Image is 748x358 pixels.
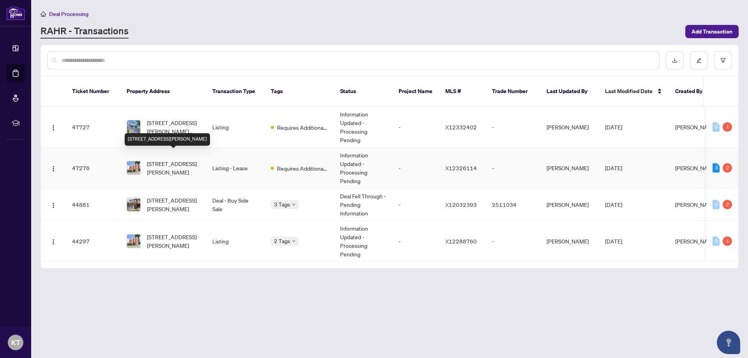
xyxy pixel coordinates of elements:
td: - [486,107,540,148]
button: Logo [47,235,60,247]
td: Listing [206,221,265,262]
button: edit [690,51,708,69]
span: X12332402 [445,123,477,131]
th: Created By [669,76,716,107]
span: Requires Additional Docs [277,164,328,173]
div: 0 [713,122,720,132]
span: Last Modified Date [605,87,653,95]
td: - [392,148,439,189]
div: 1 [723,236,732,246]
img: Logo [50,166,56,172]
span: [PERSON_NAME] [675,201,717,208]
img: Logo [50,125,56,131]
td: Information Updated - Processing Pending [334,107,392,148]
span: down [292,239,296,243]
td: 44297 [66,221,120,262]
span: [DATE] [605,238,622,245]
button: filter [714,51,732,69]
span: [STREET_ADDRESS][PERSON_NAME] [147,159,200,176]
span: Add Transaction [692,25,732,38]
span: 2 Tags [274,236,290,245]
span: [PERSON_NAME] [675,123,717,131]
img: thumbnail-img [127,161,140,175]
th: MLS # [439,76,486,107]
button: Logo [47,162,60,174]
div: 0 [713,236,720,246]
th: Tags [265,76,334,107]
span: [DATE] [605,164,622,171]
th: Ticket Number [66,76,120,107]
img: thumbnail-img [127,235,140,248]
div: [STREET_ADDRESS][PERSON_NAME] [125,133,210,146]
th: Status [334,76,392,107]
span: filter [720,58,726,63]
img: Logo [50,202,56,208]
span: [DATE] [605,123,622,131]
td: 47727 [66,107,120,148]
td: - [486,221,540,262]
td: [PERSON_NAME] [540,148,599,189]
span: home [41,11,46,17]
button: Add Transaction [685,25,739,38]
td: - [392,107,439,148]
a: RAHR - Transactions [41,25,129,39]
button: Open asap [717,331,740,354]
td: Listing [206,107,265,148]
span: X12288760 [445,238,477,245]
td: Information Updated - Processing Pending [334,221,392,262]
button: Logo [47,121,60,133]
td: 44881 [66,189,120,221]
div: 0 [713,200,720,209]
img: thumbnail-img [127,198,140,211]
span: KT [11,337,20,348]
td: Listing - Lease [206,148,265,189]
td: Deal - Buy Side Sale [206,189,265,221]
th: Last Modified Date [599,76,669,107]
span: [STREET_ADDRESS][PERSON_NAME][PERSON_NAME] [147,118,200,136]
div: 2 [723,163,732,173]
span: [PERSON_NAME] [675,238,717,245]
img: thumbnail-img [127,120,140,134]
button: Logo [47,198,60,211]
span: down [292,203,296,206]
td: - [486,148,540,189]
div: 3 [713,163,720,173]
td: [PERSON_NAME] [540,221,599,262]
span: download [672,58,677,63]
td: - [392,189,439,221]
th: Project Name [392,76,439,107]
span: X12326114 [445,164,477,171]
th: Last Updated By [540,76,599,107]
span: edit [696,58,702,63]
button: download [666,51,684,69]
span: [DATE] [605,201,622,208]
th: Transaction Type [206,76,265,107]
td: [PERSON_NAME] [540,107,599,148]
td: Information Updated - Processing Pending [334,148,392,189]
span: X12032393 [445,201,477,208]
td: 47276 [66,148,120,189]
div: 1 [723,122,732,132]
div: 2 [723,200,732,209]
span: [STREET_ADDRESS][PERSON_NAME] [147,233,200,250]
span: Requires Additional Docs [277,123,328,132]
span: 3 Tags [274,200,290,209]
th: Trade Number [486,76,540,107]
span: [PERSON_NAME] [675,164,717,171]
img: logo [6,6,25,20]
td: - [392,221,439,262]
span: [STREET_ADDRESS][PERSON_NAME] [147,196,200,213]
td: Deal Fell Through - Pending Information [334,189,392,221]
th: Property Address [120,76,206,107]
img: Logo [50,239,56,245]
span: Deal Processing [49,11,88,18]
td: [PERSON_NAME] [540,189,599,221]
td: 2511034 [486,189,540,221]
